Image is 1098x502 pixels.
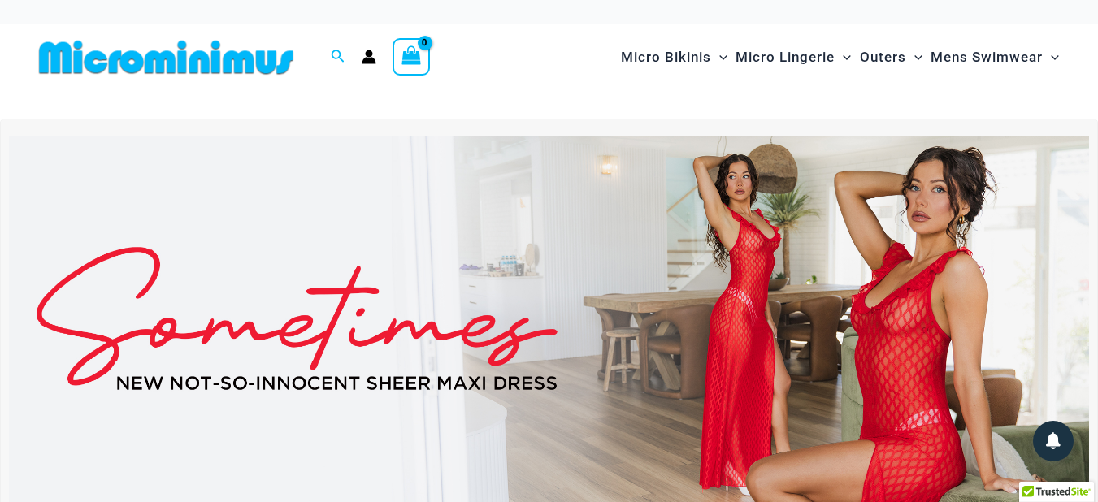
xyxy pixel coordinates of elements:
img: MM SHOP LOGO FLAT [33,39,300,76]
span: Micro Lingerie [736,37,835,78]
a: Mens SwimwearMenu ToggleMenu Toggle [927,32,1063,82]
span: Menu Toggle [711,37,727,78]
a: Search icon link [331,47,345,67]
nav: Site Navigation [614,30,1065,84]
span: Outers [860,37,906,78]
a: Account icon link [362,50,376,64]
a: OutersMenu ToggleMenu Toggle [856,32,927,82]
a: Micro LingerieMenu ToggleMenu Toggle [731,32,855,82]
a: View Shopping Cart, empty [393,38,430,76]
span: Menu Toggle [906,37,922,78]
span: Micro Bikinis [621,37,711,78]
span: Mens Swimwear [931,37,1043,78]
a: Micro BikinisMenu ToggleMenu Toggle [617,32,731,82]
span: Menu Toggle [835,37,851,78]
span: Menu Toggle [1043,37,1059,78]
